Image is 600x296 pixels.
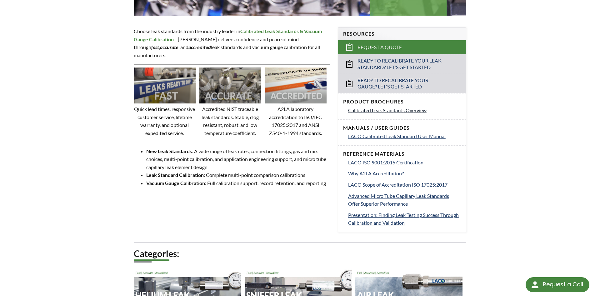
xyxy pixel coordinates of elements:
a: Why A2LA Accreditation? [348,169,461,178]
p: A2LA laboratory accreditation to ISO/IEC 17025:2017 and ANSI Z540-1-1994 standards. [265,105,327,137]
span: Request a Quote [357,44,402,51]
strong: accurate [160,44,178,50]
li: : Complete multi-point comparison calibrations [146,171,330,179]
a: Ready to Recalibrate Your Gauge? Let's Get Started [338,74,466,93]
a: Presentation: Finding Leak Testing Success Through Calibration and Validation [348,211,461,227]
div: Request a Call [543,277,583,292]
span: Ready to Recalibrate Your Leak Standard? Let's Get Started [357,58,448,71]
a: Advanced Micro Tube Capillary Leak Standards Offer Superior Performance [348,192,461,208]
p: Accredited NIST traceable leak standards. Stable, clog resistant, robust, and low temperature coe... [199,105,261,137]
span: LACO Scope of Accreditation ISO 17025:2017 [348,182,447,188]
p: Choose leak standards from the industry leader in —[PERSON_NAME] delivers confidence and peace of... [134,27,330,59]
li: : Full calibration support, record retention, and reporting [146,179,330,187]
a: Ready to Recalibrate Your Leak Standard? Let's Get Started [338,54,466,74]
span: Why A2LA Accreditation? [348,170,404,176]
strong: Vacuum Gauge Calibration [146,180,205,186]
em: fast [151,44,159,50]
li: : A wide range of leak rates, connection fittings, gas and mix choices, multi-point calibration, ... [146,147,330,171]
h4: Manuals / User Guides [343,125,461,131]
span: LACO ISO 9001:2015 Certification [348,159,423,165]
a: Calibrated Leak Standards Overview [348,106,461,114]
h2: Categories: [134,248,466,259]
strong: Calibrated Leak Standards & Vacuum Gauge Calibration [134,28,322,42]
h4: Resources [343,31,461,37]
span: Advanced Micro Tube Capillary Leak Standards Offer Superior Performance [348,193,449,207]
a: LACO ISO 9001:2015 Certification [348,158,461,167]
h4: Product Brochures [343,98,461,105]
span: LACO Calibrated Leak Standard User Manual [348,133,446,139]
span: Ready to Recalibrate Your Gauge? Let's Get Started [357,77,448,90]
strong: New Leak Standards [146,148,192,154]
a: Request a Quote [338,40,466,54]
img: round button [530,280,540,290]
div: Request a Call [526,277,589,292]
a: LACO Calibrated Leak Standard User Manual [348,132,461,140]
a: LACO Scope of Accreditation ISO 17025:2017 [348,181,461,189]
span: Presentation: Finding Leak Testing Success Through Calibration and Validation [348,212,459,226]
img: Image showing the word FAST overlaid on it [134,68,196,103]
span: Calibrated Leak Standards Overview [348,107,427,113]
p: Quick lead times, responsive customer service, lifetime warranty, and optional expedited service. [134,105,196,137]
em: accredited [188,44,211,50]
h4: Reference Materials [343,151,461,157]
strong: Leak Standard Calibration [146,172,204,178]
img: Image showing the word ACCURATE overlaid on it [199,68,261,103]
img: Image showing the word ACCREDITED overlaid on it [265,68,327,103]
